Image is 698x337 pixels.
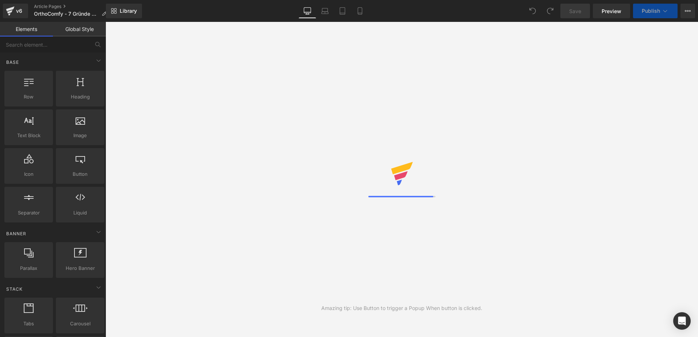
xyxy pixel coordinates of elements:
a: Preview [593,4,630,18]
div: v6 [15,6,24,16]
span: Button [58,170,102,178]
span: Hero Banner [58,264,102,272]
span: Tabs [7,320,51,328]
span: Text Block [7,132,51,139]
span: Row [7,93,51,101]
a: v6 [3,4,28,18]
a: Global Style [53,22,106,36]
span: Publish [642,8,660,14]
span: Preview [602,7,621,15]
a: Tablet [334,4,351,18]
button: Redo [543,4,557,18]
a: Desktop [299,4,316,18]
span: Separator [7,209,51,217]
span: Banner [5,230,27,237]
a: Article Pages [34,4,112,9]
a: New Library [106,4,142,18]
span: Carousel [58,320,102,328]
span: Icon [7,170,51,178]
span: OrthoComfy - 7 Gründe Adv [34,11,99,17]
span: Base [5,59,20,66]
span: Library [120,8,137,14]
span: Stack [5,286,23,293]
a: Laptop [316,4,334,18]
button: More [680,4,695,18]
span: Parallax [7,264,51,272]
span: Heading [58,93,102,101]
a: Mobile [351,4,369,18]
span: Save [569,7,581,15]
span: Image [58,132,102,139]
button: Undo [525,4,540,18]
div: Open Intercom Messenger [673,312,691,330]
button: Publish [633,4,678,18]
span: Liquid [58,209,102,217]
div: Amazing tip: Use Button to trigger a Popup When button is clicked. [321,304,482,312]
